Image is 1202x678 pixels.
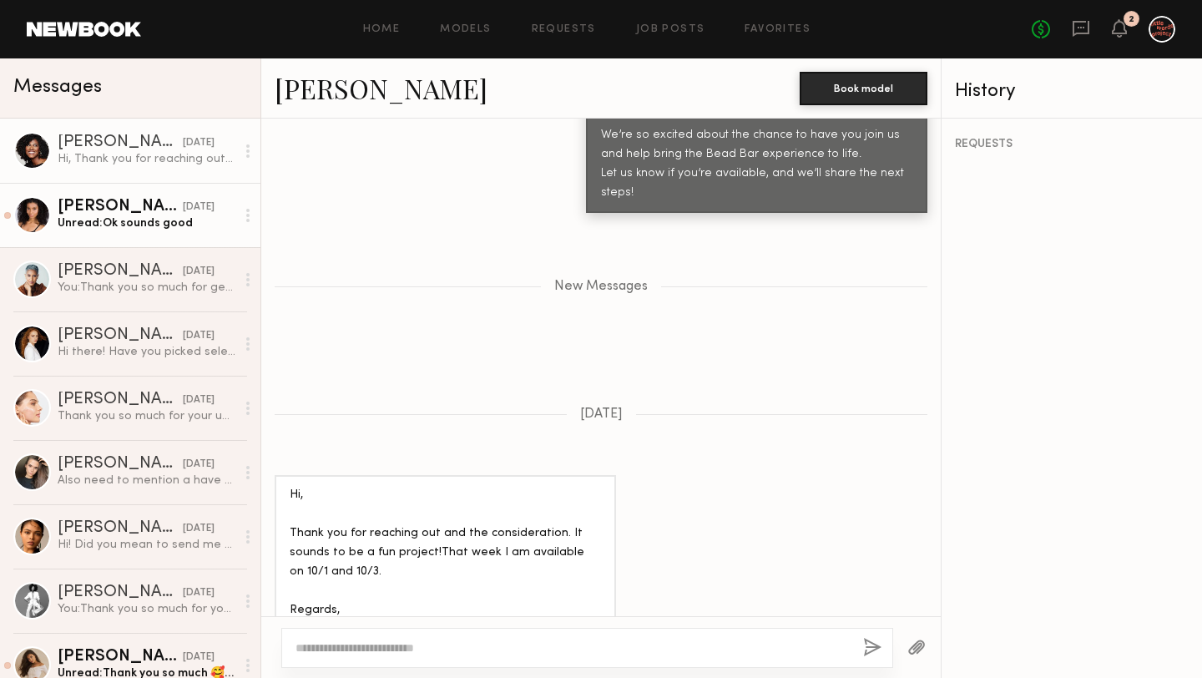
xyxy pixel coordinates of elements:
div: [PERSON_NAME] [58,456,183,473]
div: [DATE] [183,585,215,601]
a: Requests [532,24,596,35]
div: [PERSON_NAME] [58,134,183,151]
div: [DATE] [183,264,215,280]
div: [PERSON_NAME] [58,263,183,280]
div: 2 [1129,15,1134,24]
button: Book model [800,72,927,105]
div: Hi, Thank you for reaching out and the consideration. It sounds to be a fun project!That week I a... [290,486,601,640]
div: History [955,82,1189,101]
div: [DATE] [183,457,215,473]
div: [PERSON_NAME] [58,199,183,215]
div: You: Thank you so much for getting back to me! Totally understand where you’re coming from, and I... [58,280,235,296]
div: [DATE] [183,328,215,344]
div: [DATE] [183,135,215,151]
div: REQUESTS [955,139,1189,150]
div: Hi there! Have you picked selects for this project? I’m still held as an option and available [DATE] [58,344,235,360]
div: [PERSON_NAME] [58,392,183,408]
span: Messages [13,78,102,97]
div: Hi! Did you mean to send me a request ? [58,537,235,553]
a: Job Posts [636,24,705,35]
a: Home [363,24,401,35]
div: [DATE] [183,200,215,215]
span: New Messages [554,280,648,294]
div: You: Thank you so much for your time! [58,601,235,617]
a: Models [440,24,491,35]
div: [DATE] [183,521,215,537]
div: Also need to mention a have couple new tattoos on my arms, but they are small [58,473,235,488]
a: [PERSON_NAME] [275,70,487,106]
div: [DATE] [183,650,215,665]
a: Favorites [745,24,811,35]
div: [PERSON_NAME] [58,520,183,537]
div: [PERSON_NAME] [58,584,183,601]
div: [DATE] [183,392,215,408]
div: [PERSON_NAME] [58,649,183,665]
span: [DATE] [580,407,623,422]
div: Thank you so much for your understanding. Let’s keep in touch, and I wish you all the best of luc... [58,408,235,424]
a: Book model [800,80,927,94]
div: [PERSON_NAME] [58,327,183,344]
div: Unread: Ok sounds good [58,215,235,231]
div: Hi, Thank you for reaching out and the consideration. It sounds to be a fun project!That week I a... [58,151,235,167]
